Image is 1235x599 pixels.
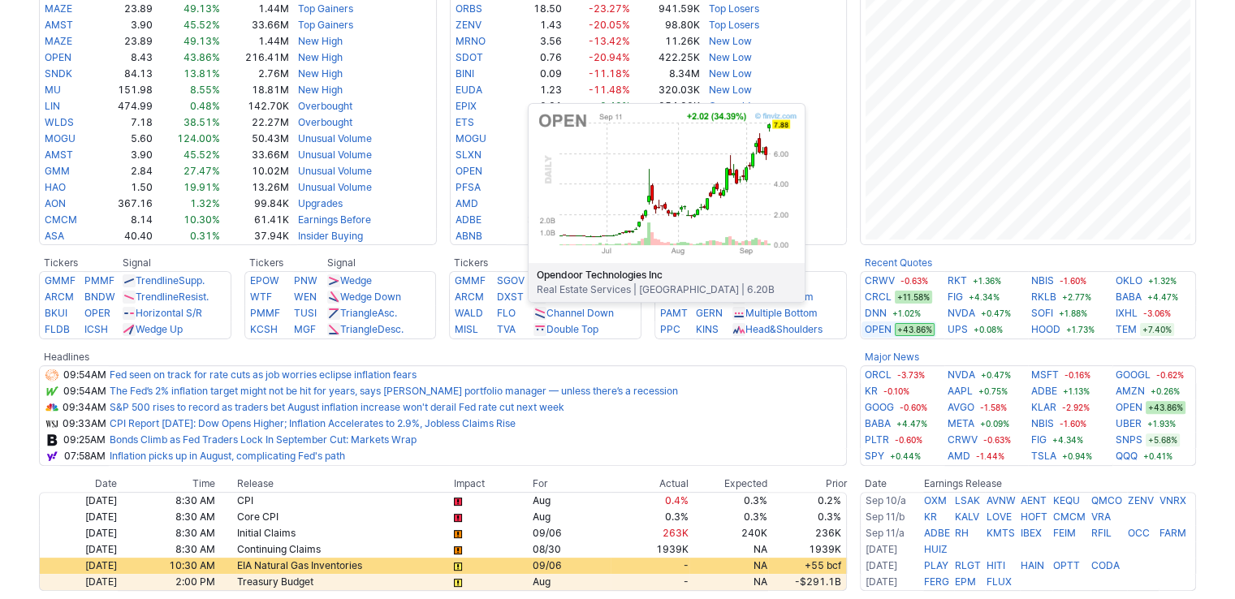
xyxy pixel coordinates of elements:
td: 216.41M [221,50,290,66]
a: BKUI [45,307,67,319]
td: 0.21 [507,98,563,114]
a: CRWV [865,273,895,289]
td: 2.84 [98,163,153,179]
span: Desc. [378,323,404,335]
td: 18.50 [507,1,563,17]
td: 320.03K [631,82,701,98]
td: 23.89 [98,1,153,17]
a: PNW [294,274,317,287]
a: HOOD [1031,321,1060,338]
span: +4.34% [966,291,1002,304]
a: GMMF [455,274,486,287]
a: ORCL [865,367,892,383]
td: 37.94K [221,228,290,245]
a: FARM [1159,527,1186,539]
a: SPY [865,448,884,464]
a: OPER [84,307,110,319]
span: -20.94% [589,51,630,63]
span: 13.81% [184,67,220,80]
span: +7.40% [1140,323,1174,336]
a: WLDS [45,116,74,128]
a: OPEN [456,165,482,177]
td: 09:54AM [60,383,109,399]
span: 8.55% [190,84,220,96]
a: Insider Buying [298,230,363,242]
span: -11.48% [589,84,630,96]
span: +1.36% [970,274,1004,287]
td: 2.76M [221,66,290,82]
a: Multiple Bottom [745,307,818,319]
a: OXM [924,494,947,506]
a: GMM [45,165,70,177]
a: AVGO [948,399,974,416]
a: Bonds Climb as Fed Traders Lock In September Cut: Markets Wrap [110,433,417,446]
a: Oversold [709,100,750,112]
a: [DATE] [866,559,897,571]
a: S&P 500 rises to record as traders bet August inflation increase won't derail Fed rate cut next week [110,401,564,413]
a: New High [298,51,343,63]
a: SOFI [1031,305,1053,321]
a: KALV [955,511,979,523]
a: ABNB [456,230,482,242]
td: 18.81M [221,82,290,98]
a: CODA [1091,559,1120,571]
td: 941.59K [631,1,701,17]
th: Tickers [244,255,326,271]
td: 1.44M [221,1,290,17]
span: 1.32% [190,197,220,209]
a: Unusual Volume [298,132,372,144]
td: 40.40 [98,228,153,245]
th: Headlines [39,349,60,365]
span: +1.02% [890,307,923,320]
a: FLDB [45,323,70,335]
a: QMCO [1091,494,1122,506]
span: +0.26% [1148,385,1182,398]
span: +0.75% [976,385,1010,398]
a: OPEN [865,321,892,338]
td: 5.60 [507,131,563,147]
a: HAIN [1021,559,1044,571]
td: 11.26K [631,33,701,50]
a: Earnings Before [298,213,371,226]
a: META [948,416,974,432]
a: UBER [1116,416,1142,432]
a: ADBE [1031,383,1057,399]
a: MOGU [45,132,76,144]
a: ARCM [45,291,74,303]
a: Upgrades [298,197,343,209]
span: -0.16% [1062,368,1093,381]
a: FLO [497,307,516,319]
a: Recent Quotes [865,256,932,269]
a: TrendlineSupp. [136,274,205,287]
span: 49.13% [184,35,220,47]
a: PAMT [660,307,688,319]
a: Channel Down [546,307,614,319]
td: 1.43 [507,17,563,33]
a: GMMF [45,274,76,287]
a: TUSI [294,307,317,319]
a: MU [45,84,61,96]
a: GOOGL [1116,367,1151,383]
a: OKLO [1116,273,1142,289]
a: FIG [1031,432,1047,448]
span: +1.13% [1060,385,1092,398]
span: 10.30% [184,213,220,226]
a: TriangleDesc. [340,323,404,335]
td: 474.99 [98,98,153,114]
span: -1.60% [1057,274,1089,287]
a: BINI [456,67,474,80]
a: EPM [955,575,976,588]
span: Asc. [378,307,397,319]
td: 09:34AM [60,399,109,416]
a: NVDA [948,367,975,383]
a: BNDW [84,291,115,303]
a: IXHL [1116,305,1138,321]
a: TEM [1116,321,1137,338]
a: ADBE [456,213,481,226]
span: +1.88% [1056,307,1090,320]
a: Unusual Volume [298,149,372,161]
a: PFSA [456,181,481,193]
a: ZENV [456,19,481,31]
a: Top Losers [709,2,759,15]
b: Opendoor Technologies Inc [537,268,797,282]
